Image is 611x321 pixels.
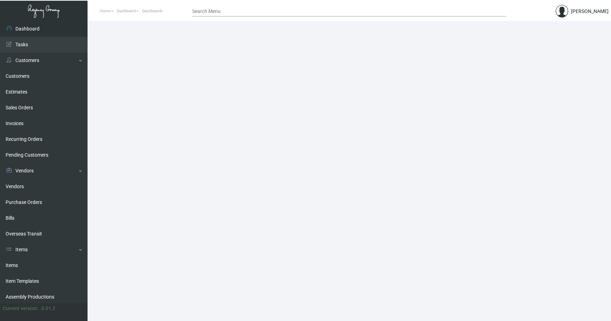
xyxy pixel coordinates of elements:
[571,8,609,15] div: [PERSON_NAME]
[142,9,163,13] span: Dashboards
[117,9,136,13] span: Dashboard
[100,9,110,13] span: Home
[41,305,55,312] div: 0.51.2
[3,305,39,312] div: Current version:
[556,5,568,18] img: admin@bootstrapmaster.com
